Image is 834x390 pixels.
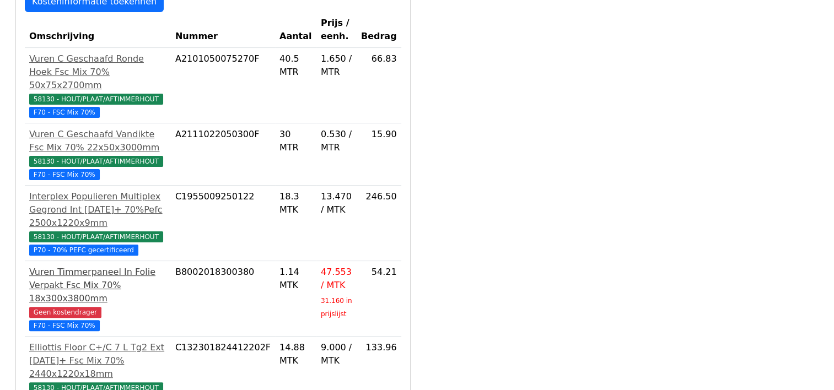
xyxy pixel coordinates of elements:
td: 66.83 [357,48,401,123]
a: Interplex Populieren Multiplex Gegrond Int [DATE]+ 70%Pefc 2500x1220x9mm58130 - HOUT/PLAAT/AFTIMM... [29,190,166,256]
span: 58130 - HOUT/PLAAT/AFTIMMERHOUT [29,156,163,167]
th: Omschrijving [25,12,171,48]
div: 40.5 MTR [279,52,312,79]
td: 54.21 [357,261,401,337]
td: C1955009250122 [171,186,275,261]
div: 30 MTR [279,128,312,154]
div: Vuren C Geschaafd Ronde Hoek Fsc Mix 70% 50x75x2700mm [29,52,166,92]
div: 1.14 MTK [279,266,312,292]
a: Vuren C Geschaafd Ronde Hoek Fsc Mix 70% 50x75x2700mm58130 - HOUT/PLAAT/AFTIMMERHOUT F70 - FSC Mi... [29,52,166,118]
td: 15.90 [357,123,401,186]
td: A2101050075270F [171,48,275,123]
div: 14.88 MTK [279,341,312,367]
span: F70 - FSC Mix 70% [29,169,100,180]
div: 0.530 / MTR [321,128,352,154]
span: F70 - FSC Mix 70% [29,107,100,118]
td: A2111022050300F [171,123,275,186]
th: Nummer [171,12,275,48]
td: B8002018300380 [171,261,275,337]
div: Interplex Populieren Multiplex Gegrond Int [DATE]+ 70%Pefc 2500x1220x9mm [29,190,166,230]
span: P70 - 70% PEFC gecertificeerd [29,245,138,256]
div: 13.470 / MTK [321,190,352,216]
div: Vuren C Geschaafd Vandikte Fsc Mix 70% 22x50x3000mm [29,128,166,154]
sub: 31.160 in prijslijst [321,297,352,318]
th: Aantal [275,12,316,48]
td: 246.50 [357,186,401,261]
div: 1.650 / MTR [321,52,352,79]
a: Vuren Timmerpaneel In Folie Verpakt Fsc Mix 70% 18x300x3800mmGeen kostendragerF70 - FSC Mix 70% [29,266,166,332]
span: 58130 - HOUT/PLAAT/AFTIMMERHOUT [29,94,163,105]
div: 47.553 / MTK [321,266,352,292]
div: Vuren Timmerpaneel In Folie Verpakt Fsc Mix 70% 18x300x3800mm [29,266,166,305]
div: 9.000 / MTK [321,341,352,367]
span: Geen kostendrager [29,307,101,318]
div: 18.3 MTK [279,190,312,216]
th: Prijs / eenh. [316,12,357,48]
div: Elliottis Floor C+/C 7 L Tg2 Ext [DATE]+ Fsc Mix 70% 2440x1220x18mm [29,341,166,381]
span: F70 - FSC Mix 70% [29,320,100,331]
th: Bedrag [357,12,401,48]
a: Vuren C Geschaafd Vandikte Fsc Mix 70% 22x50x3000mm58130 - HOUT/PLAAT/AFTIMMERHOUT F70 - FSC Mix 70% [29,128,166,181]
span: 58130 - HOUT/PLAAT/AFTIMMERHOUT [29,231,163,242]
